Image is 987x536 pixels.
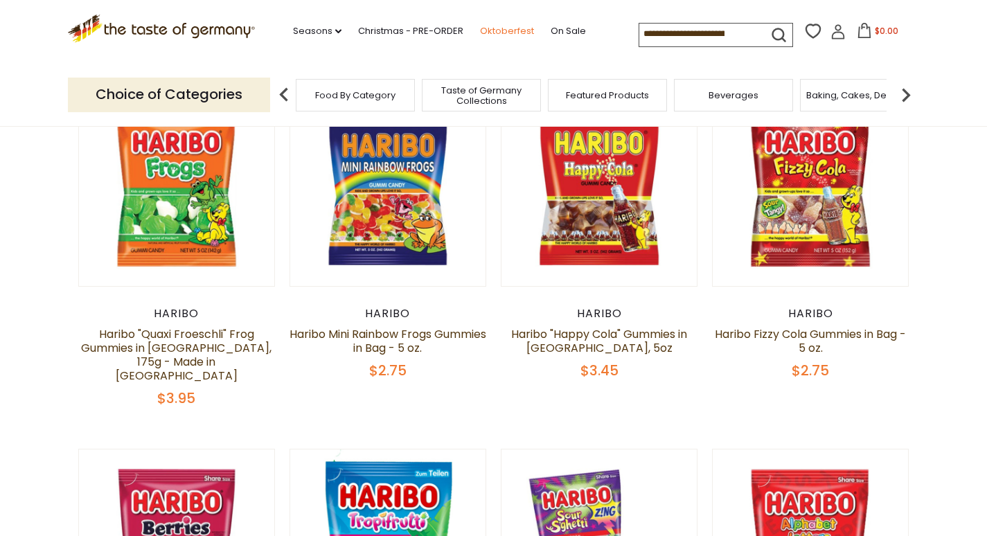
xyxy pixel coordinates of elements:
span: $3.45 [580,361,619,380]
a: On Sale [551,24,586,39]
a: Baking, Cakes, Desserts [806,90,914,100]
img: previous arrow [270,81,298,109]
a: Seasons [293,24,341,39]
a: Haribo Mini Rainbow Frogs Gummies in Bag - 5 oz. [290,326,486,356]
div: Haribo [501,307,698,321]
a: Featured Products [566,90,649,100]
span: $0.00 [875,25,898,37]
p: Choice of Categories [68,78,270,111]
a: Haribo Fizzy Cola Gummies in Bag - 5 oz. [715,326,906,356]
span: $2.75 [792,361,829,380]
a: Haribo "Quaxi Froeschli" Frog Gummies in [GEOGRAPHIC_DATA], 175g - Made in [GEOGRAPHIC_DATA] [81,326,272,384]
img: Haribo [79,90,275,286]
a: Taste of Germany Collections [426,85,537,106]
a: Haribo "Happy Cola" Gummies in [GEOGRAPHIC_DATA], 5oz [511,326,687,356]
div: Haribo [712,307,909,321]
a: Christmas - PRE-ORDER [358,24,463,39]
div: Haribo [78,307,276,321]
button: $0.00 [848,23,907,44]
span: $2.75 [369,361,407,380]
img: next arrow [892,81,920,109]
img: Haribo [501,90,697,286]
div: Haribo [290,307,487,321]
a: Food By Category [315,90,395,100]
a: Beverages [709,90,758,100]
img: Haribo [713,90,909,286]
span: $3.95 [157,388,195,408]
a: Oktoberfest [480,24,534,39]
img: Haribo [290,90,486,286]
